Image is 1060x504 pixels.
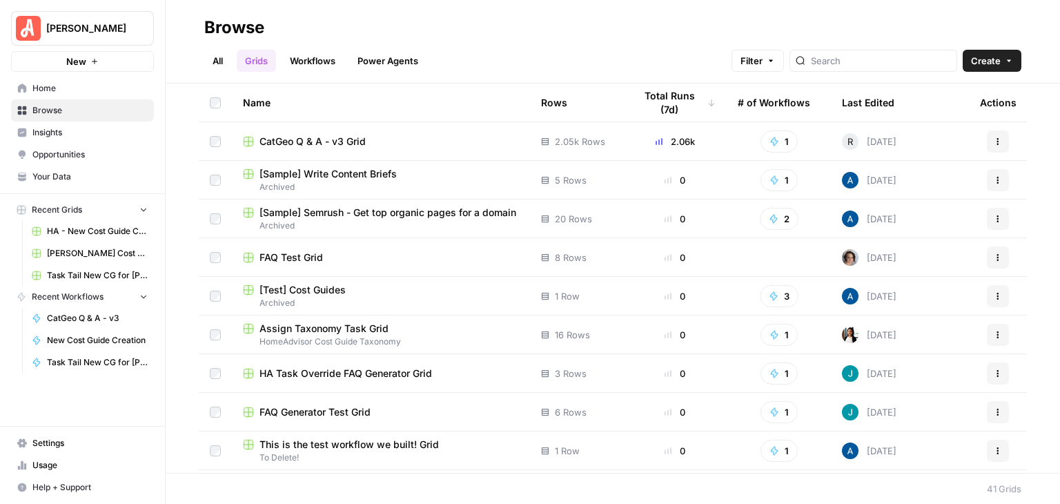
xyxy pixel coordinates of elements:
div: [DATE] [842,327,896,343]
a: Assign Taxonomy Task GridHomeAdvisor Cost Guide Taxonomy [243,322,519,348]
img: he81ibor8lsei4p3qvg4ugbvimgp [842,288,858,304]
div: 0 [634,212,716,226]
button: Filter [732,50,784,72]
a: [Sample] Write Content BriefsArchived [243,167,519,193]
div: [DATE] [842,404,896,420]
span: R [847,135,853,148]
span: HA Task Override FAQ Generator Grid [259,367,432,380]
a: CatGeo Q & A - v3 Grid [243,135,519,148]
img: Angi Logo [16,16,41,41]
button: Help + Support [11,476,154,498]
span: Home [32,82,148,95]
span: Archived [243,220,519,232]
span: [PERSON_NAME] [46,21,130,35]
span: Recent Grids [32,204,82,216]
a: Usage [11,454,154,476]
div: 0 [634,405,716,419]
a: Task Tail New CG for [PERSON_NAME] Grid [26,264,154,287]
a: HA Task Override FAQ Generator Grid [243,367,519,380]
img: jjwggzhotpi0ex40wwa3kcfvp0m0 [842,249,858,266]
span: FAQ Generator Test Grid [259,405,371,419]
a: All [204,50,231,72]
a: Task Tail New CG for [PERSON_NAME] [26,351,154,374]
button: Recent Workflows [11,287,154,307]
span: Help + Support [32,481,148,494]
span: [Sample] Semrush - Get top organic pages for a domain [259,206,516,220]
span: Opportunities [32,148,148,161]
div: Rows [541,84,567,122]
a: Home [11,77,154,99]
a: Grids [237,50,276,72]
div: [DATE] [842,133,896,150]
img: xqjo96fmx1yk2e67jao8cdkou4un [842,327,858,343]
span: Usage [32,459,148,472]
span: [PERSON_NAME] Cost Guide Task Tail [47,247,148,260]
div: 0 [634,444,716,458]
span: FAQ Test Grid [259,251,323,264]
a: Settings [11,432,154,454]
a: FAQ Generator Test Grid [243,405,519,419]
span: CatGeo Q & A - v3 Grid [259,135,366,148]
button: 1 [760,130,798,153]
div: [DATE] [842,211,896,227]
span: 8 Rows [555,251,587,264]
button: 1 [760,401,798,423]
button: Workspace: Angi [11,11,154,46]
button: Recent Grids [11,200,154,220]
span: Your Data [32,171,148,183]
button: 1 [760,324,798,346]
div: 2.06k [634,135,716,148]
span: 2.05k Rows [555,135,605,148]
a: [Sample] Semrush - Get top organic pages for a domainArchived [243,206,519,232]
span: Archived [243,297,519,309]
span: 5 Rows [555,173,587,187]
span: [Sample] Write Content Briefs [259,167,397,181]
div: 0 [634,367,716,380]
span: To Delete! [243,452,519,464]
a: [Test] Cost GuidesArchived [243,283,519,309]
span: HA - New Cost Guide Creation Grid [47,225,148,238]
a: Your Data [11,166,154,188]
a: This is the test workflow we built! GridTo Delete! [243,438,519,464]
div: 0 [634,173,716,187]
div: Browse [204,17,264,39]
button: 1 [760,169,798,191]
span: New [66,55,86,68]
button: 1 [760,440,798,462]
a: FAQ Test Grid [243,251,519,264]
span: Archived [243,181,519,193]
span: Filter [740,54,763,68]
span: Insights [32,126,148,139]
button: 1 [760,362,798,385]
a: [PERSON_NAME] Cost Guide Task Tail [26,242,154,264]
img: he81ibor8lsei4p3qvg4ugbvimgp [842,172,858,188]
button: Create [963,50,1021,72]
div: Last Edited [842,84,894,122]
button: New [11,51,154,72]
span: 1 Row [555,444,580,458]
span: Task Tail New CG for [PERSON_NAME] [47,356,148,369]
div: 0 [634,289,716,303]
a: Power Agents [349,50,426,72]
div: [DATE] [842,365,896,382]
div: Name [243,84,519,122]
span: 1 Row [555,289,580,303]
img: he81ibor8lsei4p3qvg4ugbvimgp [842,211,858,227]
span: Settings [32,437,148,449]
button: 3 [760,285,798,307]
a: Opportunities [11,144,154,166]
a: HA - New Cost Guide Creation Grid [26,220,154,242]
div: Actions [980,84,1017,122]
input: Search [811,54,951,68]
a: Workflows [282,50,344,72]
span: 20 Rows [555,212,592,226]
img: gsxx783f1ftko5iaboo3rry1rxa5 [842,404,858,420]
a: Insights [11,122,154,144]
span: Task Tail New CG for [PERSON_NAME] Grid [47,269,148,282]
div: [DATE] [842,443,896,459]
span: Create [971,54,1001,68]
span: New Cost Guide Creation [47,334,148,347]
div: 0 [634,251,716,264]
span: 16 Rows [555,328,590,342]
span: Assign Taxonomy Task Grid [259,322,389,336]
